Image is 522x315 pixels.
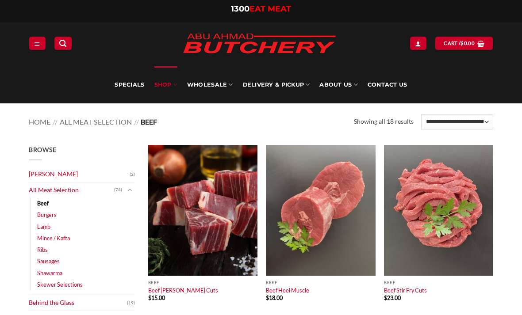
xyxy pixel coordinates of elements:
img: Beef Stir Fry Cuts [384,145,493,276]
span: $ [148,294,151,301]
span: (2) [130,168,135,181]
a: Contact Us [368,66,407,103]
a: Menu [29,37,45,49]
a: SHOP [154,66,177,103]
a: Shawarma [37,267,62,279]
a: Home [29,118,50,126]
span: // [134,118,139,126]
a: View cart [435,37,492,49]
a: Lamb [37,221,50,232]
p: Showing all 18 results [354,117,414,127]
bdi: 23.00 [384,294,401,301]
span: EAT MEAT [249,4,291,14]
span: (19) [127,296,135,310]
a: All Meat Selection [29,182,114,198]
a: Delivery & Pickup [243,66,310,103]
img: Beef Curry Cuts [148,145,257,276]
a: Burgers [37,209,57,220]
a: 1300EAT MEAT [231,4,291,14]
a: Beef Stir Fry Cuts [384,287,427,294]
span: Cart / [444,39,475,47]
a: About Us [319,66,357,103]
p: Beef [148,280,257,285]
bdi: 0.00 [461,40,475,46]
p: Beef [384,280,493,285]
a: [PERSON_NAME] [29,167,130,182]
a: Sausages [37,255,60,267]
a: Ribs [37,244,48,255]
a: My account [410,37,426,49]
a: Beef [PERSON_NAME] Cuts [148,287,218,294]
select: Shop order [421,114,493,129]
bdi: 18.00 [266,294,283,301]
span: 1300 [231,4,249,14]
a: Wholesale [187,66,233,103]
img: Beef Heel Muscle [266,145,375,276]
a: Behind the Glass [29,295,127,311]
bdi: 15.00 [148,294,165,301]
span: (74) [114,183,122,197]
a: All Meat Selection [60,118,132,126]
a: Skewer Selections [37,279,83,290]
a: Beef Heel Muscle [266,287,309,294]
span: // [53,118,58,126]
span: $ [461,39,464,47]
span: Browse [29,146,56,153]
p: Beef [266,280,375,285]
img: Abu Ahmad Butchery [175,27,343,61]
button: Toggle [124,185,135,195]
a: Mince / Kafta [37,232,70,244]
span: $ [266,294,269,301]
a: Specials [115,66,144,103]
a: Beef [37,197,49,209]
span: $ [384,294,387,301]
span: Beef [141,118,157,126]
a: Search [54,37,71,49]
